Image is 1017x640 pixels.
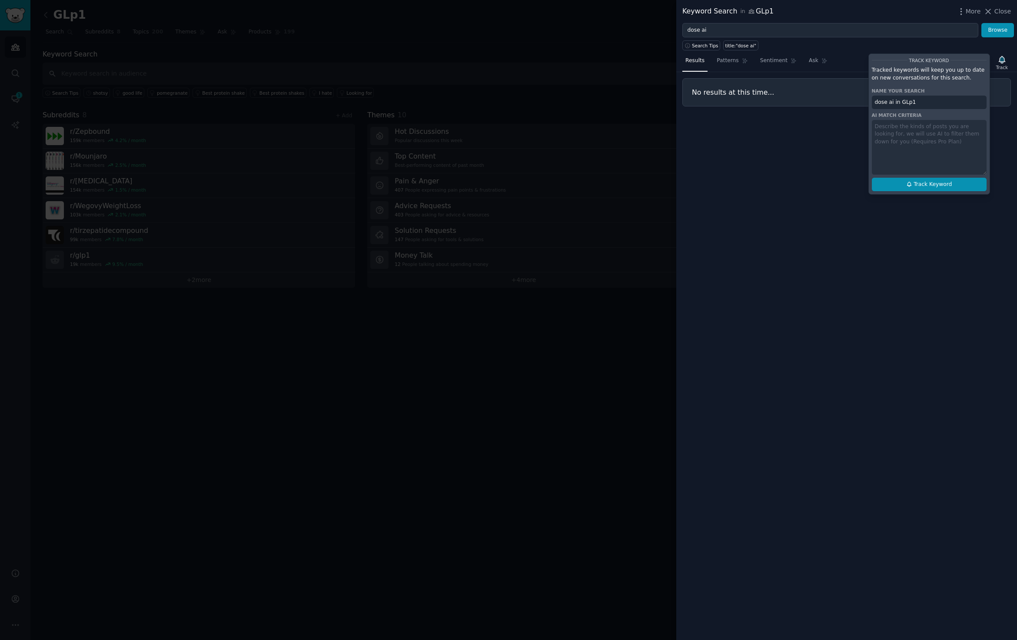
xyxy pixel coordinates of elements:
[760,57,788,65] span: Sentiment
[692,43,718,49] span: Search Tips
[914,181,952,189] span: Track Keyword
[872,88,987,94] div: Name your search
[725,43,756,49] div: title:"dose ai"
[714,54,751,72] a: Patterns
[872,178,987,192] button: Track Keyword
[872,96,987,109] input: Name this search
[994,7,1011,16] span: Close
[966,7,981,16] span: More
[909,58,949,63] span: Track Keyword
[957,7,981,16] button: More
[682,23,978,38] input: Try a keyword related to your business
[806,54,831,72] a: Ask
[682,40,720,50] button: Search Tips
[692,88,1001,97] h3: No results at this time...
[723,40,758,50] a: title:"dose ai"
[809,57,818,65] span: Ask
[996,64,1008,70] div: Track
[984,7,1011,16] button: Close
[682,54,708,72] a: Results
[757,54,800,72] a: Sentiment
[872,66,987,82] p: Tracked keywords will keep you up to date on new conversations for this search.
[981,23,1014,38] button: Browse
[740,8,745,16] span: in
[685,57,705,65] span: Results
[717,57,738,65] span: Patterns
[993,53,1011,72] button: Track
[682,6,774,17] div: Keyword Search GLp1
[872,112,987,118] div: AI match criteria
